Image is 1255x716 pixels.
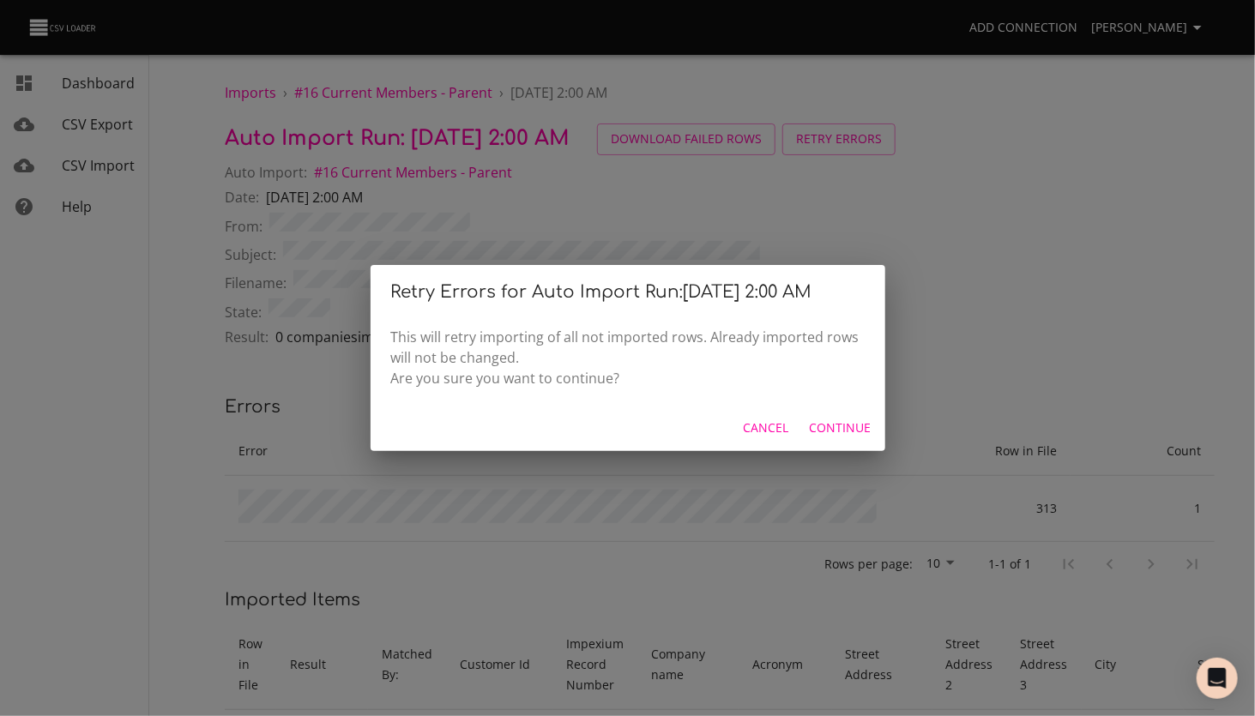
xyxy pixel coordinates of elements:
button: Cancel [737,412,796,444]
span: Cancel [744,418,789,439]
p: This will retry importing of all not imported rows. Already imported rows will not be changed. Ar... [391,327,865,388]
div: Open Intercom Messenger [1197,658,1238,699]
h2: Retry Errors for Auto Import Run: [DATE] 2:00 AM [391,279,865,306]
button: Continue [803,412,878,444]
span: Continue [810,418,872,439]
